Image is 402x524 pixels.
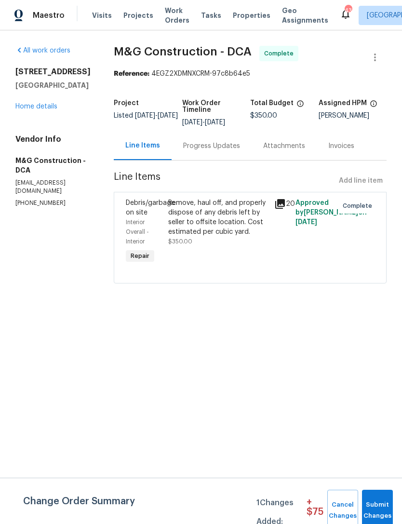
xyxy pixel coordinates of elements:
h4: Vendor Info [15,134,91,144]
h5: [GEOGRAPHIC_DATA] [15,81,91,90]
span: [DATE] [182,119,202,126]
div: 20 [274,198,290,210]
span: M&G Construction - DCA [114,46,252,57]
span: Tasks [201,12,221,19]
span: Complete [343,201,376,211]
div: 4EGZ2XDMNXCRM-97c8b64e5 [114,69,387,79]
h2: [STREET_ADDRESS] [15,67,91,77]
span: Interior Overall - Interior [126,219,149,244]
span: Listed [114,112,178,119]
span: Visits [92,11,112,20]
b: Reference: [114,70,149,77]
a: Home details [15,103,57,110]
div: [PERSON_NAME] [319,112,387,119]
span: Debris/garbage on site [126,200,175,216]
span: [DATE] [295,219,317,226]
div: 43 [345,6,351,15]
span: Work Orders [165,6,189,25]
span: Properties [233,11,270,20]
span: Maestro [33,11,65,20]
div: Progress Updates [183,141,240,151]
span: - [135,112,178,119]
a: All work orders [15,47,70,54]
span: The total cost of line items that have been proposed by Opendoor. This sum includes line items th... [296,100,304,112]
span: Projects [123,11,153,20]
h5: M&G Construction - DCA [15,156,91,175]
span: Geo Assignments [282,6,328,25]
h5: Assigned HPM [319,100,367,107]
h5: Work Order Timeline [182,100,251,113]
h5: Project [114,100,139,107]
span: $350.00 [168,239,192,244]
span: Repair [127,251,153,261]
div: Line Items [125,141,160,150]
span: [DATE] [158,112,178,119]
span: $350.00 [250,112,277,119]
div: Invoices [328,141,354,151]
div: Attachments [263,141,305,151]
span: Approved by [PERSON_NAME] on [295,200,367,226]
span: Complete [264,49,297,58]
div: Remove, haul off, and properly dispose of any debris left by seller to offsite location. Cost est... [168,198,268,237]
h5: Total Budget [250,100,294,107]
span: - [182,119,225,126]
span: The hpm assigned to this work order. [370,100,377,112]
span: Line Items [114,172,335,190]
span: [DATE] [205,119,225,126]
p: [EMAIL_ADDRESS][DOMAIN_NAME] [15,179,91,195]
p: [PHONE_NUMBER] [15,199,91,207]
span: [DATE] [135,112,155,119]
